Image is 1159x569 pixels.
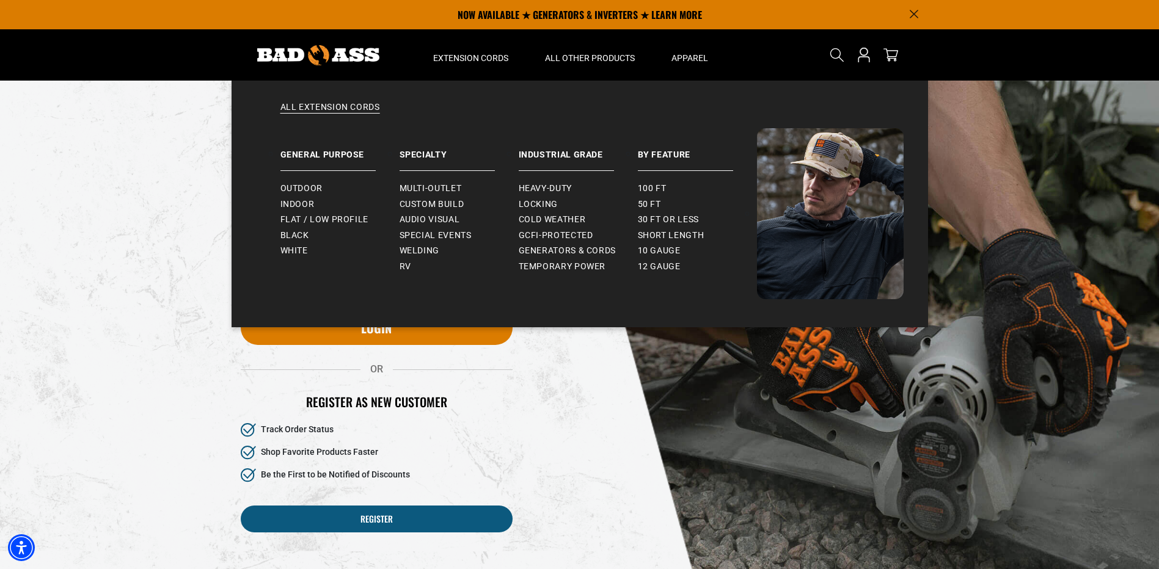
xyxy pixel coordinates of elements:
[256,101,904,128] a: All Extension Cords
[519,212,638,228] a: Cold Weather
[400,212,519,228] a: Audio Visual
[400,199,464,210] span: Custom Build
[519,128,638,171] a: Industrial Grade
[280,181,400,197] a: Outdoor
[638,199,661,210] span: 50 ft
[519,181,638,197] a: Heavy-Duty
[400,259,519,275] a: RV
[280,212,400,228] a: Flat / Low Profile
[519,261,606,272] span: Temporary Power
[400,230,472,241] span: Special Events
[671,53,708,63] span: Apparel
[241,423,513,437] li: Track Order Status
[638,197,757,212] a: 50 ft
[638,128,757,171] a: By Feature
[638,212,757,228] a: 30 ft or less
[257,45,379,65] img: Bad Ass Extension Cords
[519,259,638,275] a: Temporary Power
[519,183,572,194] span: Heavy-Duty
[638,228,757,244] a: Short Length
[280,183,323,194] span: Outdoor
[638,245,681,256] span: 10 gauge
[638,181,757,197] a: 100 ft
[400,197,519,212] a: Custom Build
[8,534,35,561] div: Accessibility Menu
[545,53,635,63] span: All Other Products
[827,45,847,65] summary: Search
[280,199,315,210] span: Indoor
[519,243,638,259] a: Generators & Cords
[280,243,400,259] a: White
[400,243,519,259] a: Welding
[638,259,757,275] a: 12 gauge
[638,230,704,241] span: Short Length
[280,197,400,212] a: Indoor
[400,228,519,244] a: Special Events
[400,181,519,197] a: Multi-Outlet
[519,197,638,212] a: Locking
[400,183,462,194] span: Multi-Outlet
[241,468,513,482] li: Be the First to be Notified of Discounts
[433,53,508,63] span: Extension Cords
[653,29,726,81] summary: Apparel
[241,311,513,345] button: Login
[519,214,586,225] span: Cold Weather
[241,394,513,410] h2: Register as new customer
[527,29,653,81] summary: All Other Products
[280,128,400,171] a: General Purpose
[360,363,393,375] span: OR
[519,230,593,241] span: GCFI-Protected
[241,446,513,460] li: Shop Favorite Products Faster
[638,183,667,194] span: 100 ft
[400,128,519,171] a: Specialty
[241,506,513,532] a: Register
[757,128,904,299] img: Bad Ass Extension Cords
[280,230,309,241] span: Black
[519,245,616,256] span: Generators & Cords
[638,214,699,225] span: 30 ft or less
[519,199,558,210] span: Locking
[638,261,681,272] span: 12 gauge
[415,29,527,81] summary: Extension Cords
[280,214,369,225] span: Flat / Low Profile
[881,48,901,62] a: cart
[638,243,757,259] a: 10 gauge
[854,29,874,81] a: Open this option
[280,228,400,244] a: Black
[280,245,308,256] span: White
[400,245,439,256] span: Welding
[400,214,460,225] span: Audio Visual
[519,228,638,244] a: GCFI-Protected
[400,261,411,272] span: RV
